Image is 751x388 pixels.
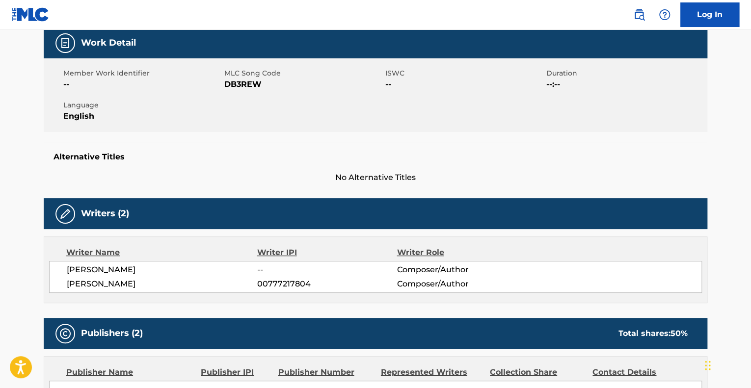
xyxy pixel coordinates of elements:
h5: Work Detail [81,37,136,49]
span: [PERSON_NAME] [67,278,257,290]
div: Publisher IPI [201,366,270,378]
span: English [63,110,222,122]
div: Publisher Number [278,366,373,378]
img: search [633,9,645,21]
span: Language [63,100,222,110]
div: Contact Details [592,366,688,378]
span: No Alternative Titles [44,172,707,183]
img: Writers [59,208,71,220]
img: help [659,9,671,21]
span: 50 % [671,329,688,338]
span: ISWC [385,68,544,78]
h5: Publishers (2) [81,328,143,339]
span: --:-- [546,78,705,90]
span: DB3REW [224,78,383,90]
div: Writer Role [397,247,524,259]
div: Publisher Name [66,366,193,378]
span: Composer/Author [397,278,524,290]
a: Public Search [629,5,649,25]
img: MLC Logo [12,7,50,22]
div: Represented Writers [381,366,483,378]
div: Collection Share [490,366,585,378]
span: [PERSON_NAME] [67,264,257,276]
h5: Writers (2) [81,208,129,219]
img: Work Detail [59,37,71,49]
img: Publishers [59,328,71,339]
span: Duration [546,68,705,78]
div: Drag [705,351,711,380]
div: Help [655,5,674,25]
span: Composer/Author [397,264,524,276]
span: Member Work Identifier [63,68,222,78]
span: -- [63,78,222,90]
h5: Alternative Titles [54,152,697,162]
iframe: Chat Widget [702,341,751,388]
span: -- [385,78,544,90]
div: Total shares: [618,328,688,339]
span: -- [257,264,397,276]
div: Writer IPI [257,247,397,259]
span: MLC Song Code [224,68,383,78]
span: 00777217804 [257,278,397,290]
a: Log In [680,2,739,27]
div: Writer Name [66,247,257,259]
